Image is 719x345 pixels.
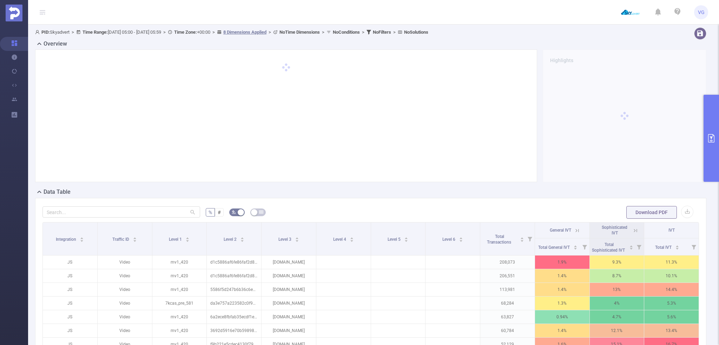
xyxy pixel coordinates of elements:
p: mv1_420 [152,324,207,337]
p: Video [98,310,152,324]
span: IVT [668,228,675,233]
p: d1c5886af6fe86faf2d8ea9de1241899 [207,269,261,283]
i: icon: caret-up [295,236,299,238]
div: Sort [459,236,463,240]
p: 5586f5d247b6b36c6e014ac806915cd0 [207,283,261,296]
p: 4% [590,297,644,310]
span: Total General IVT [538,245,571,250]
span: Level 6 [442,237,456,242]
i: icon: caret-down [295,239,299,241]
p: [DOMAIN_NAME] [262,283,316,296]
i: Filter menu [525,223,535,255]
p: JS [43,297,97,310]
p: 113,981 [480,283,535,296]
i: icon: caret-up [675,244,679,246]
div: Sort [404,236,408,240]
span: > [210,29,217,35]
i: icon: caret-down [675,247,679,249]
span: Sophisticated IVT [602,225,627,235]
u: 8 Dimensions Applied [223,29,266,35]
i: icon: caret-up [573,244,577,246]
p: 13% [590,283,644,296]
i: icon: caret-down [404,239,408,241]
p: [DOMAIN_NAME] [262,297,316,310]
span: Level 3 [278,237,292,242]
i: icon: caret-up [186,236,190,238]
i: icon: caret-down [133,239,137,241]
p: mv1_420 [152,269,207,283]
i: icon: caret-down [186,239,190,241]
b: No Solutions [404,29,428,35]
p: Video [98,324,152,337]
i: icon: caret-up [350,236,354,238]
i: icon: caret-up [404,236,408,238]
p: 1.4% [535,269,589,283]
p: JS [43,256,97,269]
p: 1.4% [535,283,589,296]
p: Video [98,256,152,269]
p: 5.6% [644,310,699,324]
p: 4.7% [590,310,644,324]
span: > [391,29,398,35]
span: Skyadvert [DATE] 05:00 - [DATE] 05:59 +00:00 [35,29,428,35]
div: Sort [185,236,190,240]
span: # [218,210,221,215]
p: mv1_420 [152,310,207,324]
span: Level 2 [224,237,238,242]
div: Sort [295,236,299,240]
h2: Overview [44,40,67,48]
i: icon: caret-up [520,236,524,238]
span: Total IVT [655,245,673,250]
span: > [360,29,367,35]
i: icon: caret-down [240,239,244,241]
p: [DOMAIN_NAME] [262,269,316,283]
b: Time Zone: [174,29,197,35]
i: Filter menu [580,238,589,255]
span: > [161,29,168,35]
div: Sort [133,236,137,240]
i: icon: caret-up [629,244,633,246]
span: % [209,210,212,215]
p: 6a2ece8fbfab35ecdf1e3dabb7d88dac [207,310,261,324]
p: 60,784 [480,324,535,337]
p: 63,827 [480,310,535,324]
p: 9.3% [590,256,644,269]
p: 1.4% [535,324,589,337]
p: 14.4% [644,283,699,296]
p: 3692d5916e70b59898c78838e5ceee95 [207,324,261,337]
div: Sort [240,236,244,240]
span: Level 4 [333,237,347,242]
p: 8.7% [590,269,644,283]
i: icon: bg-colors [232,210,236,214]
p: 5.3% [644,297,699,310]
h2: Data Table [44,188,71,196]
span: Level 5 [388,237,402,242]
i: icon: caret-down [459,239,463,241]
i: icon: caret-up [240,236,244,238]
p: Video [98,297,152,310]
p: 7kcas_pre_581 [152,297,207,310]
img: Protected Media [6,5,22,21]
span: Level 1 [169,237,183,242]
span: > [320,29,326,35]
p: Video [98,269,152,283]
b: PID: [41,29,50,35]
p: [DOMAIN_NAME] [262,256,316,269]
p: 0.94% [535,310,589,324]
p: JS [43,283,97,296]
p: 208,073 [480,256,535,269]
b: No Conditions [333,29,360,35]
span: > [266,29,273,35]
div: Sort [350,236,354,240]
div: Sort [80,236,84,240]
span: Traffic ID [112,237,130,242]
div: Sort [675,244,679,248]
p: [DOMAIN_NAME] [262,324,316,337]
p: 1.9% [535,256,589,269]
p: 11.3% [644,256,699,269]
input: Search... [42,206,200,218]
p: 206,551 [480,269,535,283]
p: mv1_420 [152,256,207,269]
b: No Time Dimensions [279,29,320,35]
div: Sort [629,244,633,248]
